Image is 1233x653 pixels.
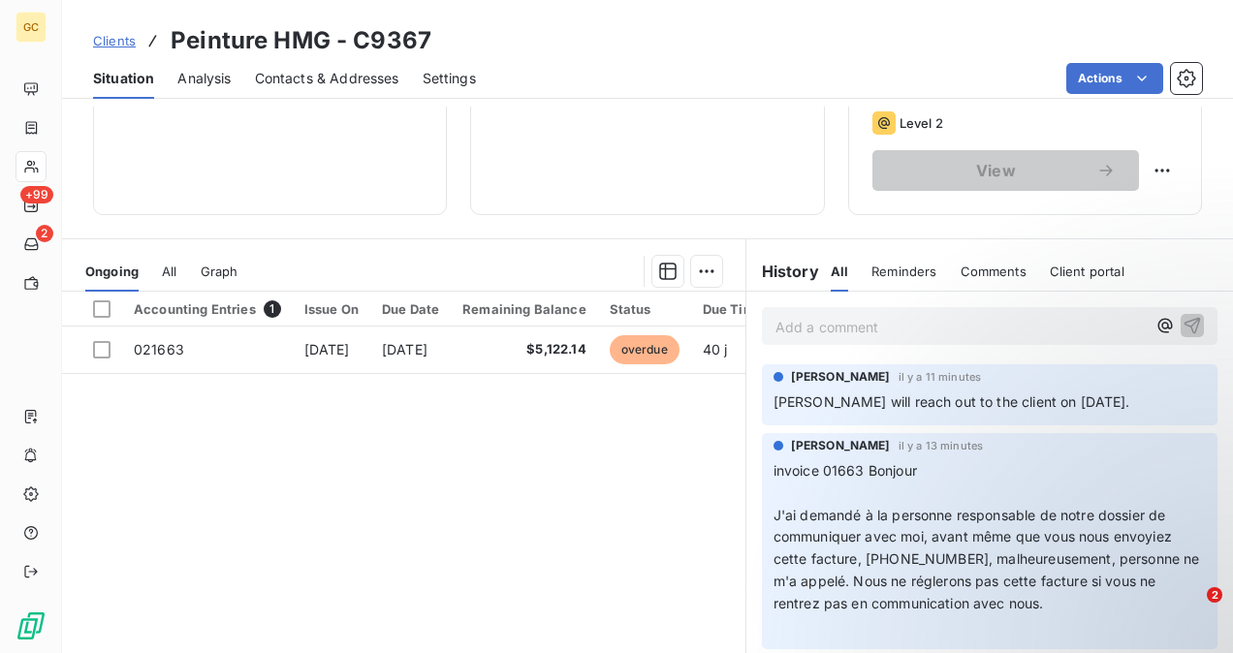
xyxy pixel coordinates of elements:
[1066,63,1163,94] button: Actions
[703,341,728,358] span: 40 j
[774,393,1130,410] span: [PERSON_NAME] will reach out to the client on [DATE].
[16,12,47,43] div: GC
[93,31,136,50] a: Clients
[20,186,53,203] span: +99
[1167,587,1214,634] iframe: Intercom live chat
[382,341,427,358] span: [DATE]
[872,150,1139,191] button: View
[177,69,231,88] span: Analysis
[264,300,281,318] span: 1
[774,507,1204,612] span: J'ai demandé à la personne responsable de notre dossier de communiquer avec moi, avant même que v...
[746,260,819,283] h6: History
[382,301,439,317] div: Due Date
[134,300,281,318] div: Accounting Entries
[774,462,917,479] span: invoice 01663 Bonjour
[791,437,891,454] span: [PERSON_NAME]
[896,163,1096,178] span: View
[703,301,782,317] div: Due Time
[36,225,53,242] span: 2
[462,301,586,317] div: Remaining Balance
[845,465,1233,601] iframe: Intercom notifications message
[304,301,359,317] div: Issue On
[162,264,176,279] span: All
[171,23,431,58] h3: Peinture HMG - C9367
[871,264,936,279] span: Reminders
[462,340,586,359] span: $5,122.14
[831,264,848,279] span: All
[900,115,943,131] span: Level 2
[85,264,139,279] span: Ongoing
[423,69,476,88] span: Settings
[93,69,154,88] span: Situation
[899,371,982,383] span: il y a 11 minutes
[610,301,680,317] div: Status
[134,341,184,358] span: 021663
[304,341,350,358] span: [DATE]
[961,264,1027,279] span: Comments
[201,264,238,279] span: Graph
[1050,264,1124,279] span: Client portal
[791,368,891,386] span: [PERSON_NAME]
[610,335,680,364] span: overdue
[16,610,47,641] img: Logo LeanPay
[899,440,984,451] span: il y a 13 minutes
[255,69,399,88] span: Contacts & Addresses
[93,33,136,48] span: Clients
[1207,587,1222,603] span: 2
